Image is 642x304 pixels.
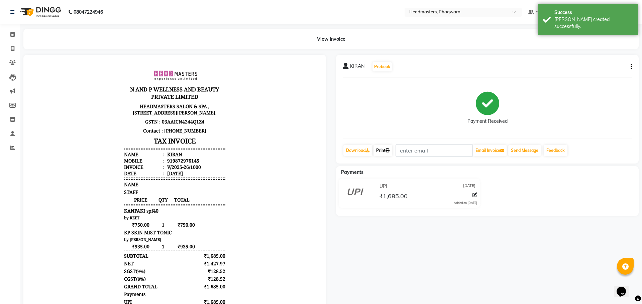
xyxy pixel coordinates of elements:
span: STAFF [94,127,108,134]
small: by REET [94,154,109,159]
small: by [PERSON_NAME] [94,176,131,181]
span: ₹750.00 [138,160,165,167]
p: Contact : [PHONE_NUMBER] [94,65,195,74]
span: 9% [108,215,114,221]
div: V/2025-26/1000 [136,102,171,109]
span: UPI [380,183,387,190]
div: ( ) [94,214,116,221]
span: Payments [341,169,363,175]
div: Invoice [94,102,134,109]
div: View Invoice [23,29,639,49]
div: Paid [94,245,104,251]
span: ₹935.00 [94,182,127,188]
span: ₹750.00 [94,160,127,167]
div: ₹1,427.97 [169,199,195,205]
p: HEADMASTERS SALON & SPA , [STREET_ADDRESS][PERSON_NAME]. [94,40,195,56]
div: Success [554,9,633,16]
span: KANPAKI spf40 [94,146,128,153]
span: CGST [94,214,106,221]
span: SGST [94,207,106,213]
div: Payment Received [467,118,508,125]
span: KIRAN [350,63,364,72]
div: Name [94,90,134,96]
iframe: chat widget [614,277,635,297]
span: ₹1,685.00 [379,192,408,202]
span: QTY [127,135,138,141]
h3: TAX INVOICE [94,74,195,85]
div: NET [94,199,104,205]
div: Added on [DATE] [454,201,477,205]
b: 08047224946 [74,3,103,21]
div: SUBTOTAL [94,191,118,198]
div: ₹128.52 [169,207,195,213]
a: Feedback [544,145,567,156]
span: : [133,102,134,109]
span: KP SKIN MIST TONIC [94,168,142,174]
div: Date [94,109,134,115]
img: file_1742473143177.jpg [119,5,170,22]
button: Prebook [372,62,392,71]
div: ₹1,685.00 [169,237,195,244]
span: TOTAL [138,135,165,141]
p: GSTN : 03AAICN4244Q1Z4 [94,56,195,65]
div: Mobile [94,96,134,102]
button: Email Invoice [473,145,507,156]
div: [DATE] [136,109,153,115]
h3: N AND P WELLNESS AND BEAUTY PRIVATE LIMITED [94,23,195,40]
span: [DATE] [463,183,475,190]
div: ₹128.52 [169,214,195,221]
div: KIRAN [136,90,152,96]
button: Send Message [508,145,541,156]
input: enter email [396,144,472,157]
span: 9% [107,207,114,213]
a: Print [373,145,392,156]
a: Download [343,145,372,156]
span: : [133,109,134,115]
div: ₹1,685.00 [169,191,195,198]
div: GRAND TOTAL [94,222,127,228]
span: : [133,96,134,102]
span: ₹935.00 [138,182,165,188]
div: 1 [127,182,138,188]
span: NAME [94,120,108,126]
div: Payments [94,230,115,236]
span: PRICE [94,135,127,141]
img: logo [17,3,63,21]
span: : [133,90,134,96]
div: 1 [127,160,138,167]
div: Bill created successfully. [554,16,633,30]
span: UPI [94,237,102,244]
div: ( ) [94,207,115,213]
div: ₹1,685.00 [169,222,195,228]
div: ₹1,685.00 [169,245,195,251]
div: 919872976145 [136,96,169,102]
